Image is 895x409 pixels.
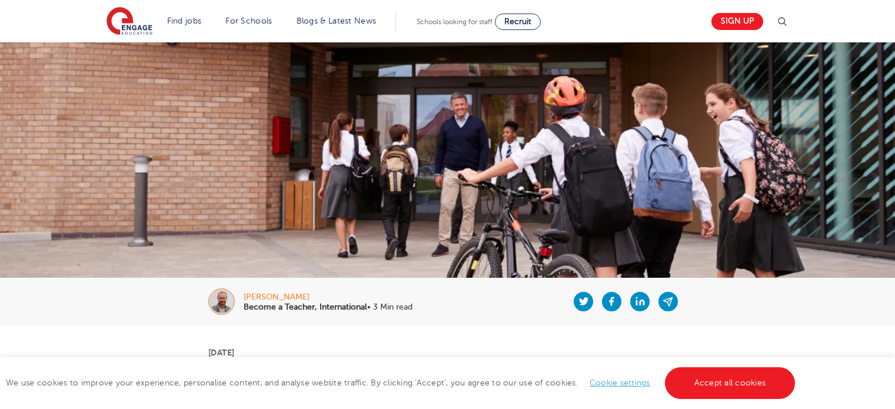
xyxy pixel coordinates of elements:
[297,16,377,25] a: Blogs & Latest News
[665,367,796,399] a: Accept all cookies
[107,7,152,36] img: Engage Education
[417,18,493,26] span: Schools looking for staff
[244,302,367,311] b: Become a Teacher, International
[167,16,202,25] a: Find jobs
[590,378,650,387] a: Cookie settings
[244,303,412,311] p: • 3 Min read
[504,17,531,26] span: Recruit
[244,293,412,301] div: [PERSON_NAME]
[6,378,798,387] span: We use cookies to improve your experience, personalise content, and analyse website traffic. By c...
[711,13,763,30] a: Sign up
[495,14,541,30] a: Recruit
[208,348,687,357] p: [DATE]
[225,16,272,25] a: For Schools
